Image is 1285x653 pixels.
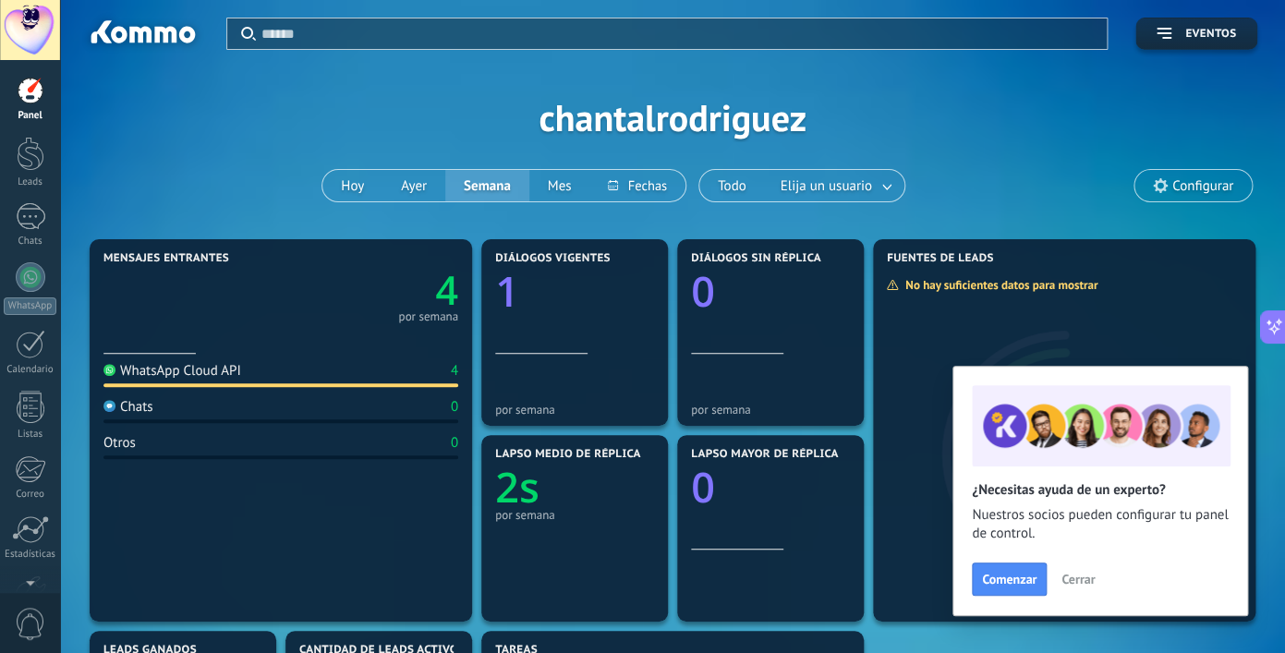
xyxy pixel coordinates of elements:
button: Elija un usuario [765,170,904,201]
div: 4 [451,362,458,380]
div: No hay suficientes datos para mostrar [886,277,1110,293]
div: por semana [495,403,654,417]
span: Configurar [1172,178,1233,194]
div: 0 [451,434,458,452]
button: Ayer [382,170,445,201]
img: WhatsApp Cloud API [103,364,115,376]
div: por semana [691,403,850,417]
button: Comenzar [972,562,1047,596]
span: Nuestros socios pueden configurar tu panel de control. [972,506,1229,543]
a: 4 [281,262,458,317]
button: Todo [699,170,765,201]
div: por semana [398,312,458,321]
button: Mes [529,170,590,201]
div: Estadísticas [4,549,57,561]
div: Panel [4,110,57,122]
div: Otros [103,434,136,452]
div: WhatsApp [4,297,56,315]
button: Fechas [589,170,685,201]
div: por semana [495,508,654,522]
span: Lapso medio de réplica [495,448,641,461]
span: Elija un usuario [777,174,876,199]
button: Semana [445,170,529,201]
span: Eventos [1185,28,1236,41]
div: Correo [4,489,57,501]
div: Chats [103,398,153,416]
span: Diálogos sin réplica [691,252,821,265]
div: Chats [4,236,57,248]
span: Cerrar [1061,573,1095,586]
button: Hoy [322,170,382,201]
div: Calendario [4,364,57,376]
text: 1 [495,263,519,320]
h2: ¿Necesitas ayuda de un experto? [972,481,1229,499]
div: WhatsApp Cloud API [103,362,241,380]
span: Diálogos vigentes [495,252,611,265]
div: Listas [4,429,57,441]
span: Fuentes de leads [887,252,994,265]
div: 0 [451,398,458,416]
button: Eventos [1135,18,1257,50]
text: 0 [691,263,715,320]
button: Cerrar [1053,565,1103,593]
text: 4 [435,262,458,317]
span: Comenzar [982,573,1036,586]
span: Lapso mayor de réplica [691,448,838,461]
text: 0 [691,459,715,515]
div: Leads [4,176,57,188]
span: Mensajes entrantes [103,252,229,265]
text: 2s [495,459,539,515]
img: Chats [103,400,115,412]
